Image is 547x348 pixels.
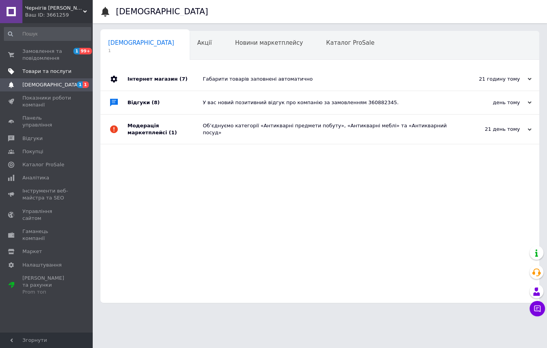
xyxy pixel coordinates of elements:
[127,115,203,144] div: Модерація маркетплейсі
[73,48,80,54] span: 1
[22,228,71,242] span: Гаманець компанії
[22,95,71,108] span: Показники роботи компанії
[25,12,93,19] div: Ваш ID: 3661259
[22,174,49,181] span: Аналітика
[22,81,80,88] span: [DEMOGRAPHIC_DATA]
[127,91,203,114] div: Відгуки
[203,122,454,136] div: Об’єднуємо категорії «Антикварні предмети побуту», «Антикварні меблі» та «Антикварний посуд»
[22,188,71,201] span: Інструменти веб-майстра та SEO
[326,39,374,46] span: Каталог ProSale
[22,161,64,168] span: Каталог ProSale
[22,262,62,269] span: Налаштування
[22,115,71,128] span: Панель управління
[22,208,71,222] span: Управління сайтом
[152,100,160,105] span: (8)
[454,99,532,106] div: день тому
[454,126,532,133] div: 21 день тому
[454,76,532,83] div: 21 годину тому
[530,301,545,316] button: Чат з покупцем
[203,76,454,83] div: Габарити товарів заповнені автоматично
[25,5,83,12] span: Чернігів Кардан Деталь
[169,130,177,135] span: (1)
[22,68,71,75] span: Товари та послуги
[127,68,203,91] div: Інтернет магазин
[80,48,92,54] span: 99+
[22,248,42,255] span: Маркет
[197,39,212,46] span: Акції
[108,39,174,46] span: [DEMOGRAPHIC_DATA]
[22,289,71,296] div: Prom топ
[116,7,208,16] h1: [DEMOGRAPHIC_DATA]
[22,48,71,62] span: Замовлення та повідомлення
[83,81,89,88] span: 1
[22,148,43,155] span: Покупці
[22,275,71,296] span: [PERSON_NAME] та рахунки
[108,48,174,54] span: 1
[4,27,91,41] input: Пошук
[22,135,42,142] span: Відгуки
[235,39,303,46] span: Новини маркетплейсу
[179,76,187,82] span: (7)
[77,81,83,88] span: 1
[203,99,454,106] div: У вас новий позитивний відгук про компанію за замовленням 360882345.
